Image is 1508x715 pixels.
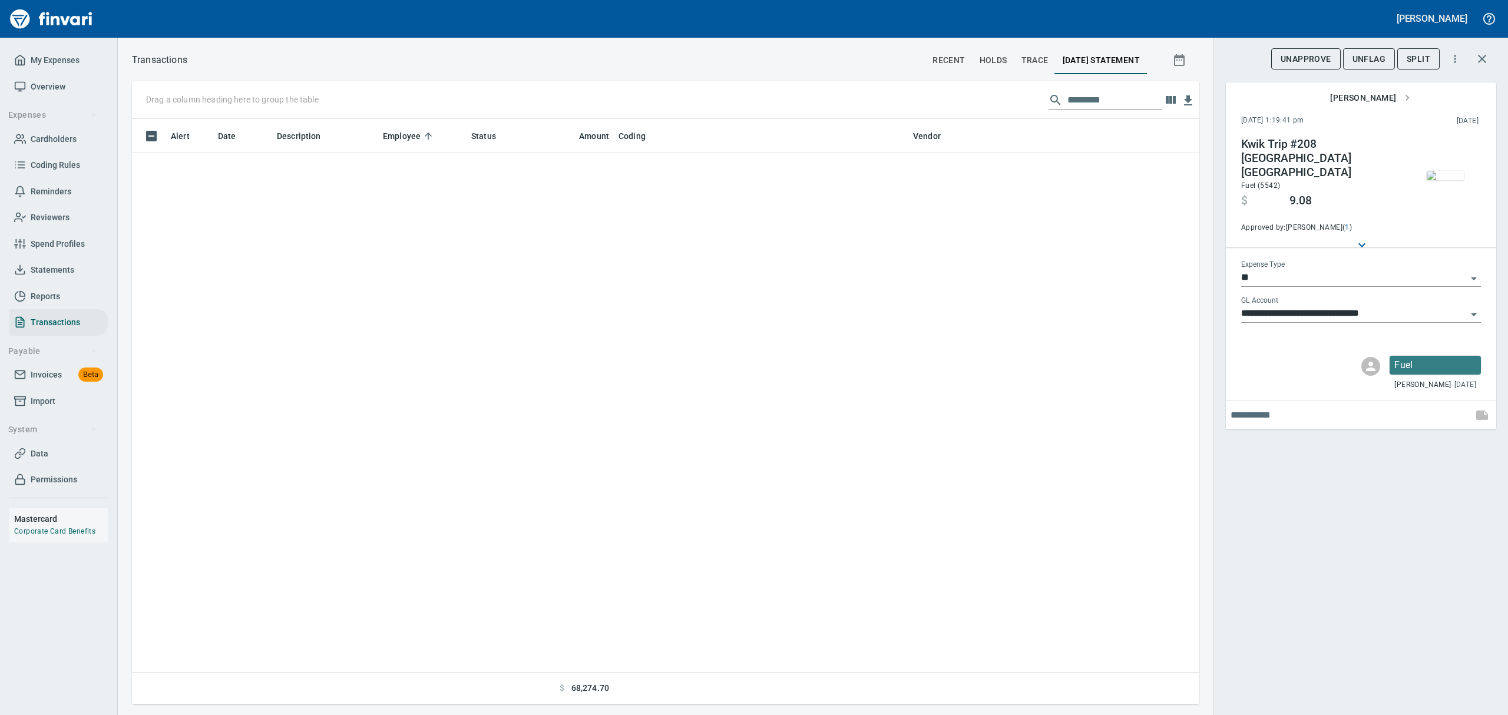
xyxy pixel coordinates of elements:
a: Statements [9,257,108,283]
span: Spend Profiles [31,237,85,251]
button: Open [1466,270,1482,287]
span: Split [1407,52,1430,67]
span: Expenses [8,108,97,123]
a: Transactions [9,309,108,336]
button: Expenses [4,104,102,126]
button: [PERSON_NAME] [1394,9,1470,28]
span: Amount [579,129,609,143]
span: Reviewers [31,210,70,225]
button: Split [1397,48,1440,70]
button: Close transaction [1468,45,1496,73]
span: Alert [171,129,205,143]
p: Transactions [132,53,187,67]
h4: Kwik Trip #208 [GEOGRAPHIC_DATA] [GEOGRAPHIC_DATA] [1241,137,1401,180]
span: My Expenses [31,53,80,68]
span: [PERSON_NAME] [1330,91,1410,105]
span: Coding Rules [31,158,80,173]
a: Reminders [9,178,108,205]
p: Fuel [1394,358,1476,372]
span: holds [980,53,1007,68]
span: Vendor [913,129,941,143]
span: [PERSON_NAME] [1394,379,1451,391]
span: $ [560,682,564,694]
img: receipts%2Fmarketjohnson%2F2025-08-07%2FIkcSFueLd5WcKnRV7NAAHsVo8uW2__JKKwZvzRufY6lQrHTf6l_thumb.jpg [1427,171,1464,180]
span: This records your note into the expense. If you would like to send a message to an employee inste... [1468,401,1496,429]
span: Statements [31,263,74,277]
label: GL Account [1241,297,1278,304]
a: 1 [1345,223,1349,231]
span: 68,274.70 [571,682,609,694]
a: Reviewers [9,204,108,231]
span: Fuel (5542) [1241,181,1280,190]
span: Employee [383,129,421,143]
span: Reports [31,289,60,304]
span: Amount [564,129,609,143]
span: Date [218,129,236,143]
span: Description [277,129,321,143]
nav: breadcrumb [132,53,187,67]
a: Cardholders [9,126,108,153]
span: [DATE] [1454,379,1476,391]
span: Import [31,394,55,409]
span: [DATE] 1:19:41 pm [1241,115,1380,127]
button: UnApprove [1271,48,1341,70]
a: InvoicesBeta [9,362,108,388]
a: Reports [9,283,108,310]
a: Coding Rules [9,152,108,178]
span: Description [277,129,336,143]
a: Permissions [9,466,108,493]
span: UnApprove [1281,52,1331,67]
span: Permissions [31,472,77,487]
button: Open [1466,306,1482,323]
span: Transactions [31,315,80,330]
a: Import [9,388,108,415]
span: Coding [619,129,661,143]
span: Data [31,446,48,461]
h6: Mastercard [14,512,108,525]
span: Approved by: [PERSON_NAME] ( ) [1241,222,1401,234]
span: Invoices [31,368,62,382]
span: 9.08 [1289,194,1312,208]
img: Finvari [7,5,95,33]
span: Status [471,129,511,143]
span: trace [1021,53,1049,68]
a: Spend Profiles [9,231,108,257]
h5: [PERSON_NAME] [1397,12,1467,25]
button: System [4,419,102,441]
a: Data [9,441,108,467]
button: [PERSON_NAME] [1325,87,1415,109]
span: UnFlag [1352,52,1385,67]
span: Overview [31,80,65,94]
span: Reminders [31,184,71,199]
span: System [8,422,97,437]
div: Click for options [1390,356,1481,375]
span: [DATE] Statement [1063,53,1140,68]
span: Coding [619,129,646,143]
span: Vendor [913,129,956,143]
p: Drag a column heading here to group the table [146,94,319,105]
a: My Expenses [9,47,108,74]
a: Overview [9,74,108,100]
button: More [1442,46,1468,72]
span: recent [932,53,965,68]
button: Choose columns to display [1162,91,1179,109]
span: $ [1241,194,1248,208]
span: Beta [78,368,103,382]
button: Payable [4,340,102,362]
span: Employee [383,129,436,143]
span: Cardholders [31,132,77,147]
span: Payable [8,344,97,359]
label: Expense Type [1241,261,1285,269]
button: UnFlag [1343,48,1395,70]
span: This charge was settled by the merchant and appears on the 2025/08/09 statement. [1380,115,1479,127]
span: Status [471,129,496,143]
span: Date [218,129,252,143]
span: Alert [171,129,190,143]
a: Corporate Card Benefits [14,527,95,535]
